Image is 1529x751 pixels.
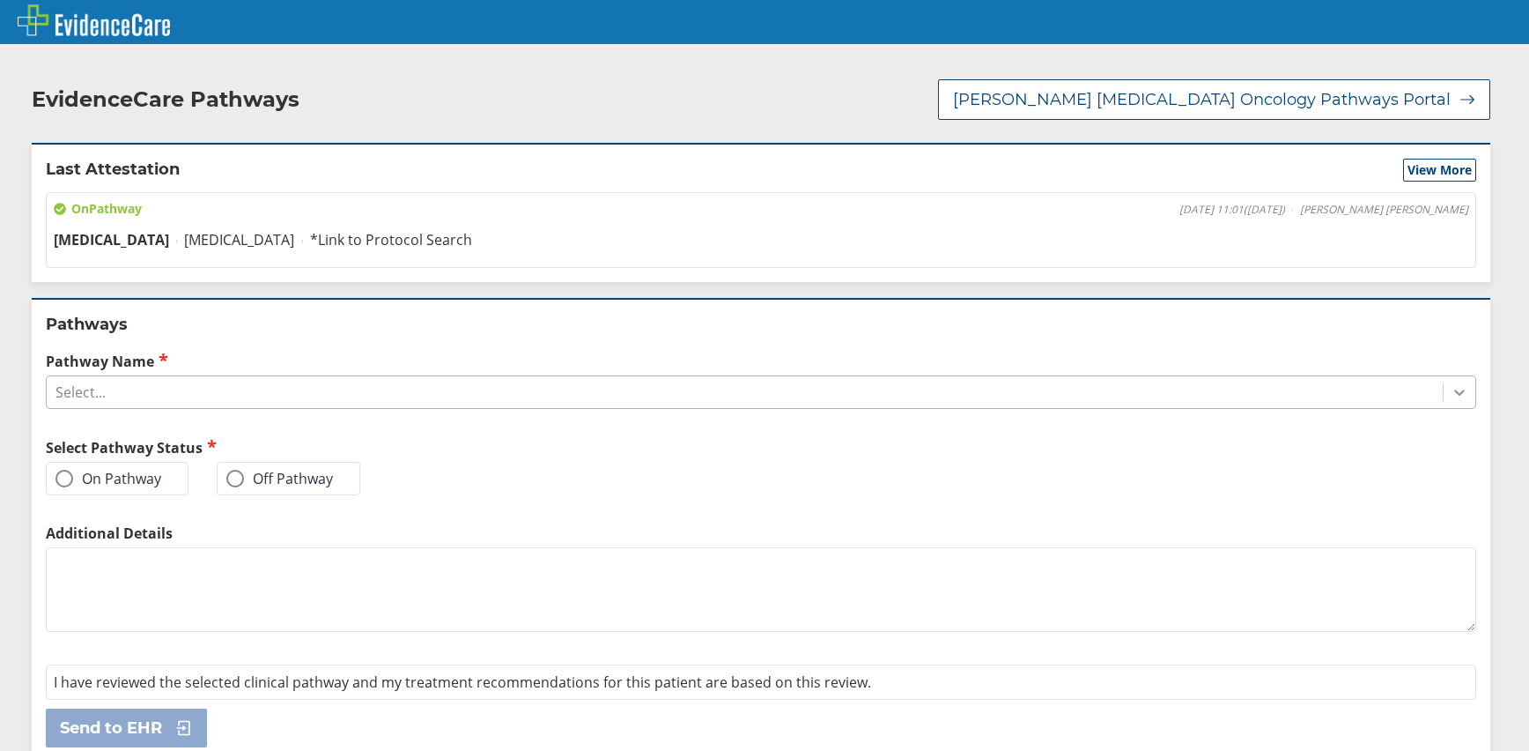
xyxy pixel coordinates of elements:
h2: Select Pathway Status [46,437,754,457]
h2: Last Attestation [46,159,180,182]
img: EvidenceCare [18,4,170,36]
span: [PERSON_NAME] [MEDICAL_DATA] Oncology Pathways Portal [953,89,1451,110]
button: View More [1403,159,1476,182]
label: On Pathway [55,470,161,487]
label: Additional Details [46,524,1476,543]
h2: EvidenceCare Pathways [32,86,299,113]
h2: Pathways [46,314,1476,335]
span: Send to EHR [60,718,162,739]
button: Send to EHR [46,709,207,747]
span: [PERSON_NAME] [PERSON_NAME] [1300,203,1468,217]
span: [MEDICAL_DATA] [184,230,294,249]
label: Pathway Name [46,351,1476,371]
span: [MEDICAL_DATA] [54,230,169,249]
span: [DATE] 11:01 ( [DATE] ) [1179,203,1285,217]
span: I have reviewed the selected clinical pathway and my treatment recommendations for this patient a... [54,673,871,692]
label: Off Pathway [226,470,333,487]
span: *Link to Protocol Search [310,230,472,249]
div: Select... [55,383,106,402]
span: View More [1407,161,1472,179]
button: [PERSON_NAME] [MEDICAL_DATA] Oncology Pathways Portal [938,79,1490,120]
span: On Pathway [54,200,142,218]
